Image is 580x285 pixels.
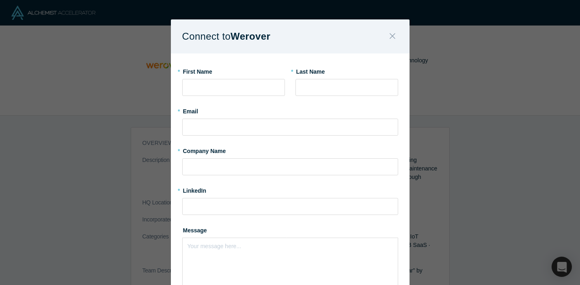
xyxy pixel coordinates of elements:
button: Close [384,28,401,45]
b: Werover [231,31,270,42]
label: Company Name [182,144,398,155]
label: Email [182,104,398,116]
label: Message [182,223,398,235]
h1: Connect to [182,28,285,45]
label: First Name [182,65,285,76]
div: rdw-editor [188,240,393,249]
label: LinkedIn [182,184,207,195]
label: Last Name [295,65,398,76]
